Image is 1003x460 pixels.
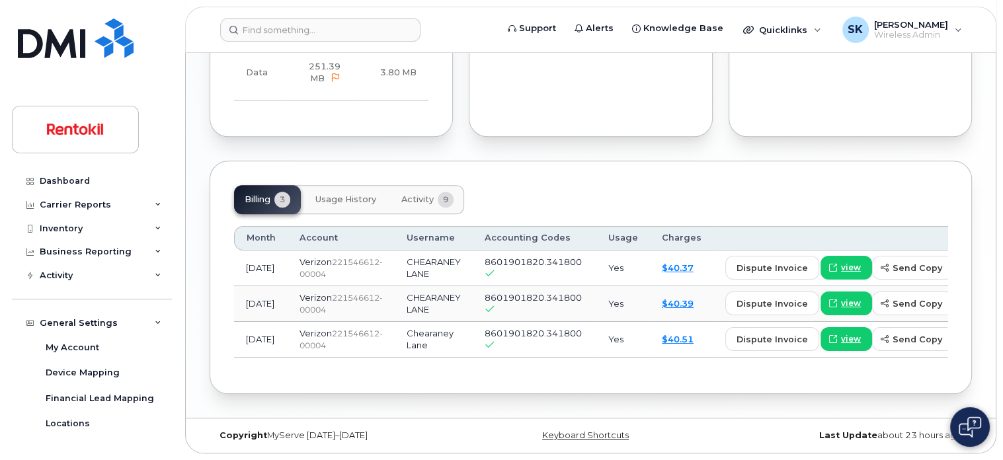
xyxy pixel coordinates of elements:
[542,430,629,440] a: Keyboard Shortcuts
[395,286,473,322] td: CHEARANEY LANE
[485,292,582,303] span: 8601901820.341800
[734,17,830,43] div: Quicklinks
[833,17,971,43] div: Sandra Knight
[300,328,383,351] span: 221546612-00004
[841,297,861,309] span: view
[519,22,556,35] span: Support
[352,46,428,101] td: 3.80 MB
[872,256,953,280] button: send copy
[893,333,942,346] span: send copy
[485,256,582,267] span: 8601901820.341800
[586,22,614,35] span: Alerts
[438,192,454,208] span: 9
[300,293,383,315] span: 221546612-00004
[234,286,288,322] td: [DATE]
[959,416,981,438] img: Open chat
[485,328,582,338] span: 8601901820.341800
[737,297,808,310] span: dispute invoice
[848,22,863,38] span: SK
[725,256,819,280] button: dispute invoice
[234,250,288,286] td: [DATE]
[893,262,942,274] span: send copy
[874,30,948,40] span: Wireless Admin
[650,226,713,250] th: Charges
[499,15,565,42] a: Support
[395,250,473,286] td: CHEARANEY LANE
[821,327,872,351] a: view
[737,333,808,346] span: dispute invoice
[596,226,650,250] th: Usage
[596,250,650,286] td: Yes
[841,262,861,274] span: view
[220,18,421,42] input: Find something...
[309,61,341,83] span: 251.39 MB
[662,298,694,309] a: $40.39
[841,333,861,345] span: view
[819,430,877,440] strong: Last Update
[623,15,733,42] a: Knowledge Base
[395,226,473,250] th: Username
[874,19,948,30] span: [PERSON_NAME]
[662,262,694,273] a: $40.37
[315,194,376,205] span: Usage History
[395,322,473,358] td: Chearaney Lane
[737,262,808,274] span: dispute invoice
[725,327,819,351] button: dispute invoice
[234,46,282,101] td: Data
[300,256,332,267] span: Verizon
[821,291,872,315] a: view
[759,24,807,35] span: Quicklinks
[300,292,332,303] span: Verizon
[210,430,463,441] div: MyServe [DATE]–[DATE]
[872,327,953,351] button: send copy
[821,256,872,280] a: view
[893,297,942,310] span: send copy
[872,291,953,315] button: send copy
[725,291,819,315] button: dispute invoice
[234,322,288,358] td: [DATE]
[596,322,650,358] td: Yes
[718,430,972,441] div: about 23 hours ago
[401,194,434,205] span: Activity
[288,226,395,250] th: Account
[643,22,723,35] span: Knowledge Base
[473,226,596,250] th: Accounting Codes
[596,286,650,322] td: Yes
[300,257,383,280] span: 221546612-00004
[234,226,288,250] th: Month
[662,334,694,344] a: $40.51
[565,15,623,42] a: Alerts
[300,328,332,338] span: Verizon
[220,430,267,440] strong: Copyright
